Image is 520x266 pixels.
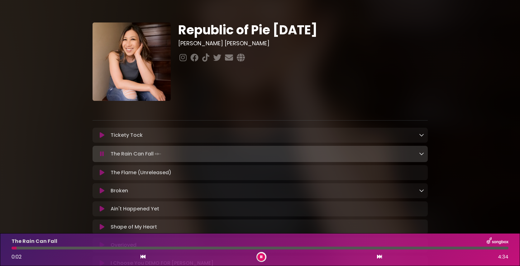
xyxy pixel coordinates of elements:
p: Broken [111,187,128,195]
span: 0:02 [12,253,21,260]
h3: [PERSON_NAME] [PERSON_NAME] [178,40,428,47]
p: Tickety Tock [111,131,143,139]
img: evpWN1MNTAC1lWmJaU8g [93,22,171,101]
p: Ain't Happened Yet [111,205,159,213]
p: The Rain Can Fall [111,150,162,158]
p: The Flame (Unreleased) [111,169,171,176]
p: Shape of My Heart [111,223,157,231]
span: 4:34 [498,253,508,261]
img: waveform4.gif [154,150,162,158]
img: songbox-logo-white.png [487,237,508,245]
h1: Republic of Pie [DATE] [178,22,428,37]
p: The Rain Can Fall [12,238,57,245]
